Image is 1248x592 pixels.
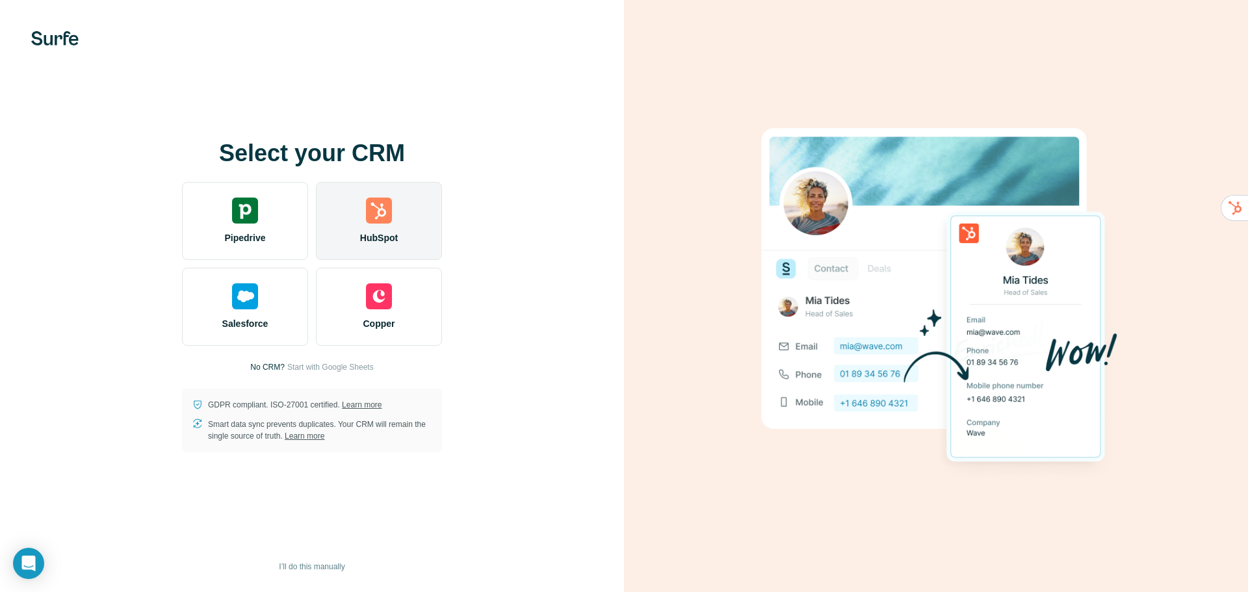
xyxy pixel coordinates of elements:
[224,231,265,244] span: Pipedrive
[222,317,268,330] span: Salesforce
[279,561,344,573] span: I’ll do this manually
[232,198,258,224] img: pipedrive's logo
[182,140,442,166] h1: Select your CRM
[13,548,44,579] div: Open Intercom Messenger
[363,317,395,330] span: Copper
[208,418,432,442] p: Smart data sync prevents duplicates. Your CRM will remain the single source of truth.
[285,431,324,441] a: Learn more
[287,361,374,373] button: Start with Google Sheets
[366,198,392,224] img: hubspot's logo
[360,231,398,244] span: HubSpot
[754,108,1118,485] img: HUBSPOT image
[366,283,392,309] img: copper's logo
[342,400,382,409] a: Learn more
[250,361,285,373] p: No CRM?
[208,399,382,411] p: GDPR compliant. ISO-27001 certified.
[232,283,258,309] img: salesforce's logo
[270,557,354,576] button: I’ll do this manually
[31,31,79,45] img: Surfe's logo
